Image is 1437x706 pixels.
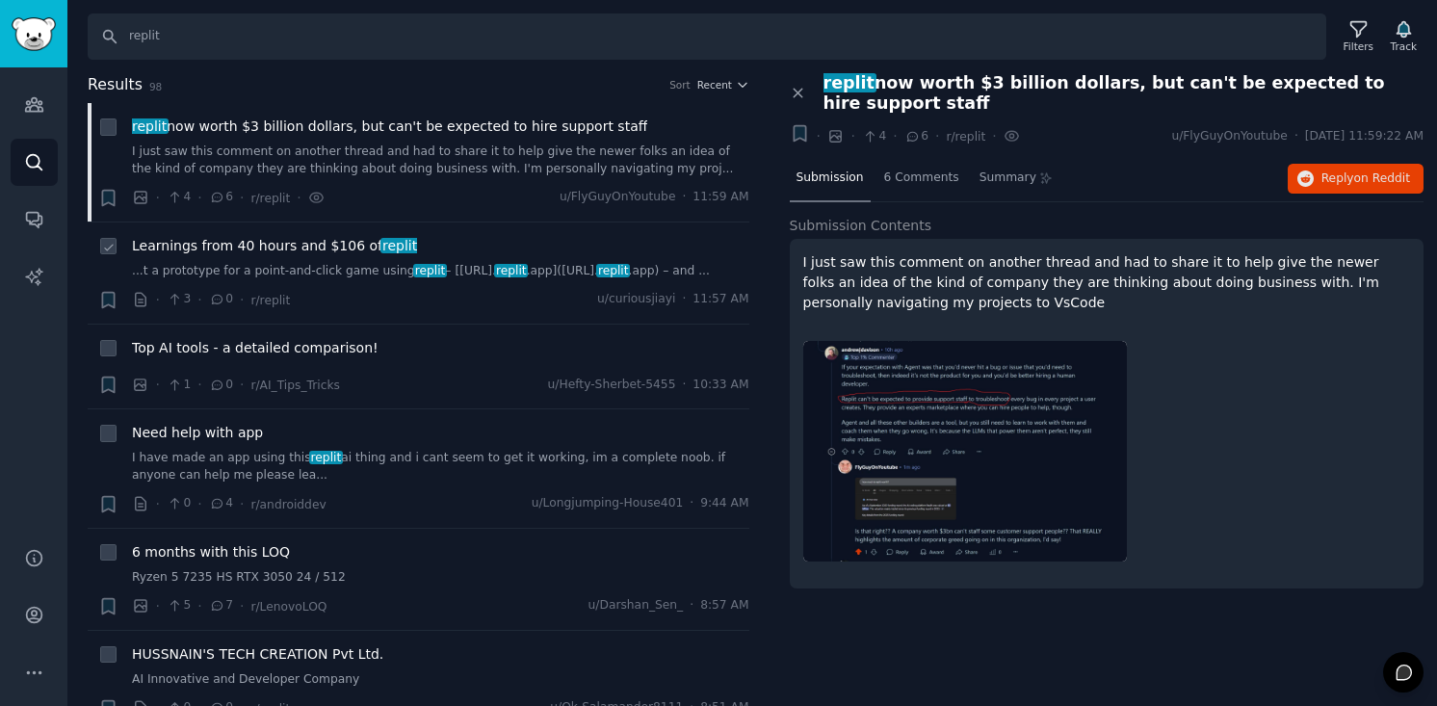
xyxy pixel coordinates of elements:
[209,291,233,308] span: 0
[167,495,191,512] span: 0
[596,264,630,277] span: replit
[1391,39,1417,53] div: Track
[532,495,684,512] span: u/Longjumping-House401
[1171,128,1288,145] span: u/FlyGuyOnYoutube
[132,569,749,587] a: Ryzen 5 7235 HS RTX 3050 24 / 512
[797,170,864,187] span: Submission
[697,78,732,92] span: Recent
[893,126,897,146] span: ·
[946,130,985,144] span: r/replit
[132,144,749,177] a: I just saw this comment on another thread and had to share it to help give the newer folks an ide...
[862,128,886,145] span: 4
[682,377,686,394] span: ·
[597,291,675,308] span: u/curiousjiayi
[209,495,233,512] span: 4
[588,597,684,614] span: u/Darshan_Sen_
[1384,16,1424,57] button: Track
[240,375,244,395] span: ·
[156,188,160,208] span: ·
[167,189,191,206] span: 4
[250,379,339,392] span: r/AI_Tips_Tricks
[209,377,233,394] span: 0
[156,290,160,310] span: ·
[697,78,749,92] button: Recent
[1354,171,1410,185] span: on Reddit
[669,78,691,92] div: Sort
[197,596,201,616] span: ·
[132,338,379,358] a: Top AI tools - a detailed comparison!
[132,117,647,137] span: now worth $3 billion dollars, but can't be expected to hire support staff
[823,73,1424,114] span: now worth $3 billion dollars, but can't be expected to hire support staff
[250,192,290,205] span: r/replit
[167,291,191,308] span: 3
[700,597,748,614] span: 8:57 AM
[156,494,160,514] span: ·
[132,542,290,562] a: 6 months with this LOQ
[682,189,686,206] span: ·
[1288,164,1424,195] button: Replyon Reddit
[309,451,343,464] span: replit
[197,375,201,395] span: ·
[167,597,191,614] span: 5
[682,291,686,308] span: ·
[88,13,1326,60] input: Search Keyword
[88,73,143,97] span: Results
[803,341,1127,562] img: Replit now worth $3 billion dollars, but can't be expected to hire support staff
[884,170,959,187] span: 6 Comments
[130,118,169,134] span: replit
[690,597,693,614] span: ·
[692,377,748,394] span: 10:33 AM
[156,596,160,616] span: ·
[156,375,160,395] span: ·
[197,290,201,310] span: ·
[167,377,191,394] span: 1
[1294,128,1298,145] span: ·
[197,188,201,208] span: ·
[250,498,326,511] span: r/androiddev
[904,128,928,145] span: 6
[935,126,939,146] span: ·
[240,290,244,310] span: ·
[209,189,233,206] span: 6
[197,494,201,514] span: ·
[692,189,748,206] span: 11:59 AM
[690,495,693,512] span: ·
[413,264,447,277] span: replit
[1305,128,1424,145] span: [DATE] 11:59:22 AM
[803,252,1411,313] p: I just saw this comment on another thread and had to share it to help give the newer folks an ide...
[250,600,327,614] span: r/LenovoLOQ
[12,17,56,51] img: GummySearch logo
[240,596,244,616] span: ·
[297,188,300,208] span: ·
[850,126,854,146] span: ·
[132,423,263,443] a: Need help with app
[980,170,1036,187] span: Summary
[700,495,748,512] span: 9:44 AM
[132,117,647,137] a: replitnow worth $3 billion dollars, but can't be expected to hire support staff
[692,291,748,308] span: 11:57 AM
[240,494,244,514] span: ·
[548,377,676,394] span: u/Hefty-Sherbet-5455
[494,264,528,277] span: replit
[822,73,876,92] span: replit
[132,450,749,484] a: I have made an app using thisreplitai thing and i cant seem to get it working, im a complete noob...
[1344,39,1373,53] div: Filters
[790,216,932,236] span: Submission Contents
[149,81,162,92] span: 98
[250,294,290,307] span: r/replit
[132,236,417,256] a: Learnings from 40 hours and $106 ofreplit
[132,263,749,280] a: ...t a prototype for a point-and-click game usingreplit– [[URL].replit.app]([URL].replit.app) – a...
[240,188,244,208] span: ·
[817,126,821,146] span: ·
[132,671,749,689] a: AI Innovative and Developer Company
[1321,170,1410,188] span: Reply
[209,597,233,614] span: 7
[132,644,383,665] a: HUSSNAIN'S TECH CREATION Pvt Ltd.
[992,126,996,146] span: ·
[380,238,419,253] span: replit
